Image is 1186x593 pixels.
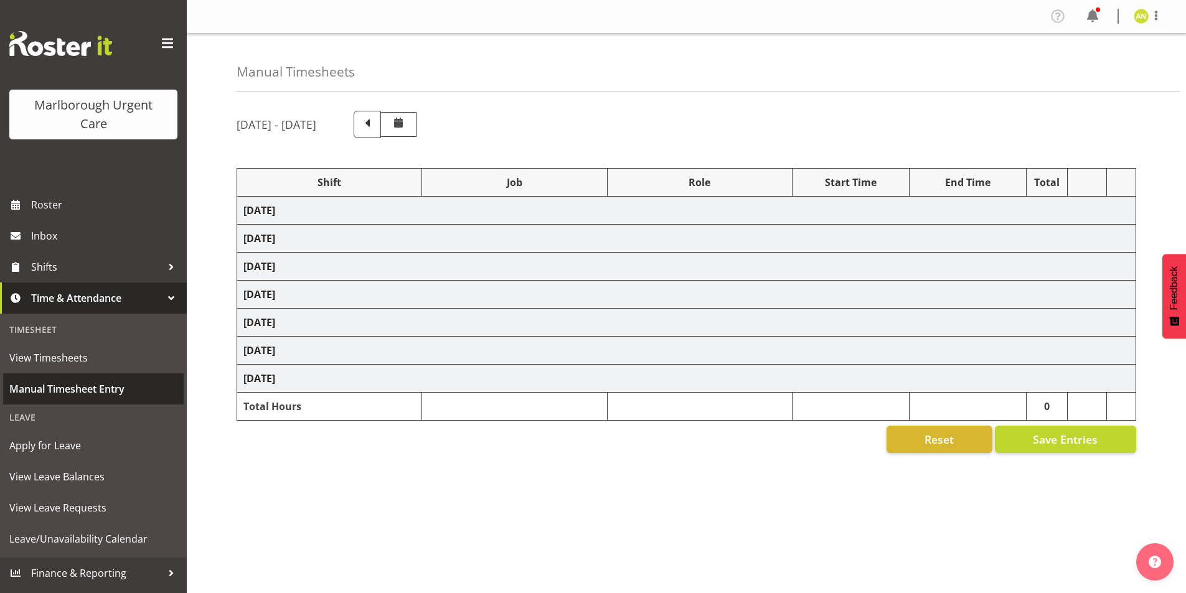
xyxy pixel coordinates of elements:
span: Leave/Unavailability Calendar [9,530,177,548]
div: Total [1033,175,1061,190]
div: Start Time [799,175,903,190]
td: [DATE] [237,365,1136,393]
div: Shift [243,175,415,190]
span: Reset [925,431,954,447]
a: View Leave Balances [3,461,184,492]
span: Save Entries [1033,431,1098,447]
span: Feedback [1169,266,1180,310]
span: View Leave Requests [9,498,177,517]
span: Time & Attendance [31,289,162,307]
span: View Leave Balances [9,467,177,486]
button: Feedback - Show survey [1162,254,1186,339]
td: [DATE] [237,253,1136,281]
span: Apply for Leave [9,436,177,455]
a: Leave/Unavailability Calendar [3,523,184,554]
h5: [DATE] - [DATE] [237,118,316,131]
td: [DATE] [237,281,1136,309]
button: Save Entries [995,426,1136,453]
td: [DATE] [237,337,1136,365]
a: View Leave Requests [3,492,184,523]
div: Marlborough Urgent Care [22,96,165,133]
span: Roster [31,195,181,214]
div: Role [614,175,786,190]
a: View Timesheets [3,342,184,373]
button: Reset [887,426,992,453]
td: [DATE] [237,225,1136,253]
a: Manual Timesheet Entry [3,373,184,404]
div: Job [428,175,600,190]
img: Rosterit website logo [9,31,112,56]
span: Shifts [31,258,162,276]
span: Finance & Reporting [31,564,162,582]
img: help-xxl-2.png [1149,556,1161,568]
td: [DATE] [237,197,1136,225]
span: View Timesheets [9,348,177,367]
div: End Time [916,175,1020,190]
td: Total Hours [237,393,422,421]
div: Leave [3,404,184,430]
td: 0 [1026,393,1068,421]
h4: Manual Timesheets [237,65,355,79]
td: [DATE] [237,309,1136,337]
span: Manual Timesheet Entry [9,380,177,398]
div: Timesheet [3,317,184,342]
span: Inbox [31,226,181,245]
a: Apply for Leave [3,430,184,461]
img: alysia-newman-woods11835.jpg [1134,9,1149,24]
